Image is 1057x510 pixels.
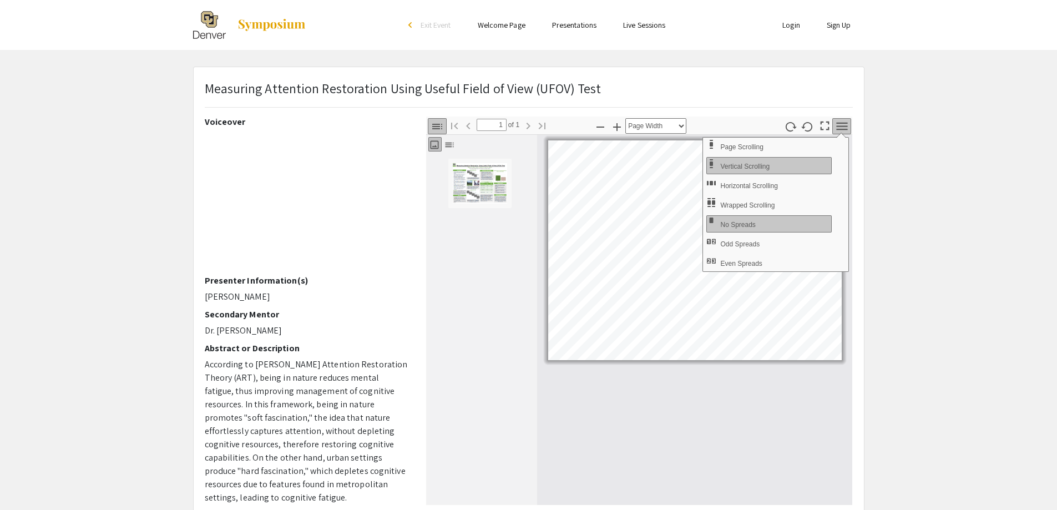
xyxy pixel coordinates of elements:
h2: Abstract or Description [205,343,409,354]
img: Symposium by ForagerOne [237,18,306,32]
button: No Spreads [706,215,832,233]
button: Show Thumbnails [428,137,442,152]
span: Even Spreads [720,260,764,267]
button: Horizontal Scrolling [706,176,832,194]
h2: Presenter Information(s) [205,275,409,286]
button: Next Page [519,117,538,133]
span: Odd Spreads [720,240,762,248]
p: [PERSON_NAME] [205,290,409,304]
button: Show Document Outline (double-click to expand/collapse all items) [443,137,457,152]
button: Go to Last Page [533,117,552,133]
button: Page Scrolling [706,138,832,155]
button: Switch to Presentation Mode [815,117,834,133]
a: Welcome Page [478,20,525,30]
button: Previous Page [459,117,478,133]
input: Page [477,119,507,131]
a: The 2025 Research and Creative Activities Symposium (RaCAS) [193,11,306,39]
a: Login [782,20,800,30]
h2: Secondary Mentor [205,309,409,320]
button: Even Spreads [706,254,832,271]
span: According to [PERSON_NAME] Attention Restoration Theory (ART), being in nature reduces mental fat... [205,358,408,503]
span: Exit Event [421,20,451,30]
a: Presentations [552,20,596,30]
span: of 1 [507,119,520,131]
a: Live Sessions [623,20,665,30]
button: Odd Spreads [706,235,832,252]
button: Rotate Counterclockwise [798,118,817,134]
button: Go to First Page [445,117,464,133]
button: Zoom Out [591,118,610,134]
img: Thumbnail of Page 1 [452,163,508,204]
span: Use Page Scrolling [720,143,765,151]
span: Horizontal Scrolling [720,182,780,190]
div: arrow_back_ios [408,22,415,28]
p: Dr. [PERSON_NAME] [205,324,409,337]
span: Vertical Scrolling [720,163,772,170]
img: The 2025 Research and Creative Activities Symposium (RaCAS) [193,11,226,39]
iframe: Chat [8,460,47,502]
button: Zoom In [608,118,626,134]
button: Rotate Clockwise [781,118,800,134]
h2: Voiceover [205,117,409,127]
button: Toggle Sidebar (document contains outline/attachments/layers) [428,118,447,134]
p: Measuring Attention Restoration Using Useful Field of View (UFOV) Test [205,78,601,98]
a: Sign Up [827,20,851,30]
select: Zoom [625,118,686,134]
button: Wrapped Scrolling [706,196,832,213]
div: Page 1 [543,135,847,365]
span: Wrapped Scrolling [720,201,777,209]
iframe: RaCAS 2025: Measuring Attention Restoration Using Useful Field of View (UFOV) Test [205,132,409,275]
span: No Spreads [720,221,757,229]
button: Tools [832,118,851,134]
button: Vertical Scrolling [706,157,832,174]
